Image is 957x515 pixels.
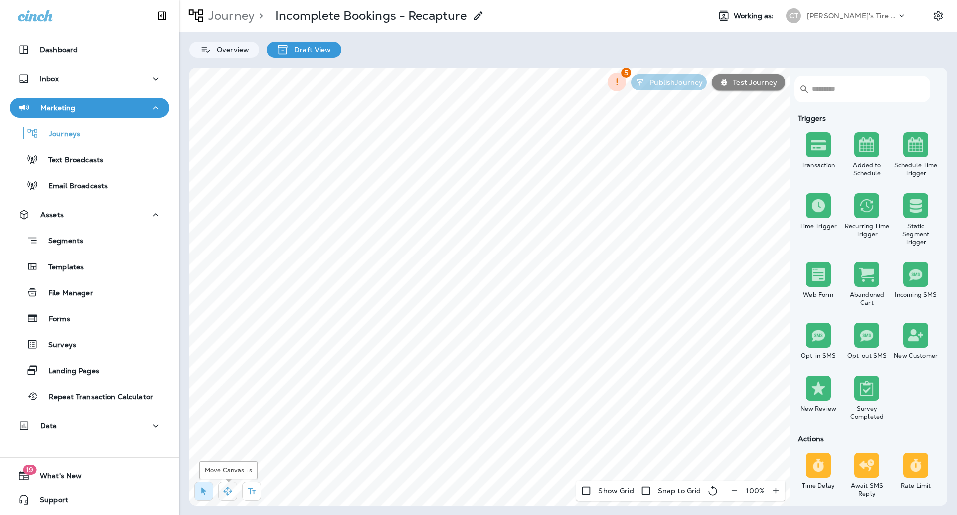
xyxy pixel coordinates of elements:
[10,256,169,277] button: Templates
[10,123,169,144] button: Journeys
[148,6,176,26] button: Collapse Sidebar
[10,308,169,329] button: Forms
[598,487,634,495] p: Show Grid
[38,263,84,272] p: Templates
[38,289,93,298] p: File Manager
[38,182,108,191] p: Email Broadcasts
[893,352,938,360] div: New Customer
[845,161,890,177] div: Added to Schedule
[794,114,940,122] div: Triggers
[893,222,938,246] div: Static Segment Trigger
[621,68,631,78] span: 5
[893,482,938,490] div: Rate Limit
[10,149,169,170] button: Text Broadcasts
[796,291,841,299] div: Web Form
[23,465,36,475] span: 19
[39,315,70,324] p: Forms
[10,360,169,381] button: Landing Pages
[845,291,890,307] div: Abandoned Cart
[39,130,80,139] p: Journeys
[199,461,258,479] div: Move Canvas : s
[39,393,153,402] p: Repeat Transaction Calculator
[845,405,890,421] div: Survey Completed
[712,74,785,90] button: Test Journey
[734,12,776,20] span: Working as:
[10,40,169,60] button: Dashboard
[204,8,255,23] p: Journey
[794,435,940,443] div: Actions
[30,496,68,508] span: Support
[10,334,169,355] button: Surveys
[255,8,263,23] p: >
[10,98,169,118] button: Marketing
[845,352,890,360] div: Opt-out SMS
[38,237,83,247] p: Segments
[10,205,169,225] button: Assets
[796,161,841,169] div: Transaction
[893,161,938,177] div: Schedule Time Trigger
[275,8,467,23] p: Incomplete Bookings - Recapture
[10,175,169,196] button: Email Broadcasts
[10,386,169,407] button: Repeat Transaction Calculator
[10,490,169,510] button: Support
[796,482,841,490] div: Time Delay
[796,405,841,413] div: New Review
[212,46,249,54] p: Overview
[40,75,59,83] p: Inbox
[786,8,801,23] div: CT
[10,230,169,251] button: Segments
[929,7,947,25] button: Settings
[40,46,78,54] p: Dashboard
[38,367,99,376] p: Landing Pages
[807,12,897,20] p: [PERSON_NAME]'s Tire & Auto
[746,487,765,495] p: 100 %
[10,282,169,303] button: File Manager
[10,69,169,89] button: Inbox
[845,482,890,498] div: Await SMS Reply
[40,422,57,430] p: Data
[10,416,169,436] button: Data
[729,78,777,86] p: Test Journey
[30,472,82,484] span: What's New
[38,156,103,165] p: Text Broadcasts
[10,466,169,486] button: 19What's New
[38,341,76,350] p: Surveys
[658,487,701,495] p: Snap to Grid
[40,211,64,219] p: Assets
[796,352,841,360] div: Opt-in SMS
[845,222,890,238] div: Recurring Time Trigger
[796,222,841,230] div: Time Trigger
[40,104,75,112] p: Marketing
[289,46,331,54] p: Draft View
[893,291,938,299] div: Incoming SMS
